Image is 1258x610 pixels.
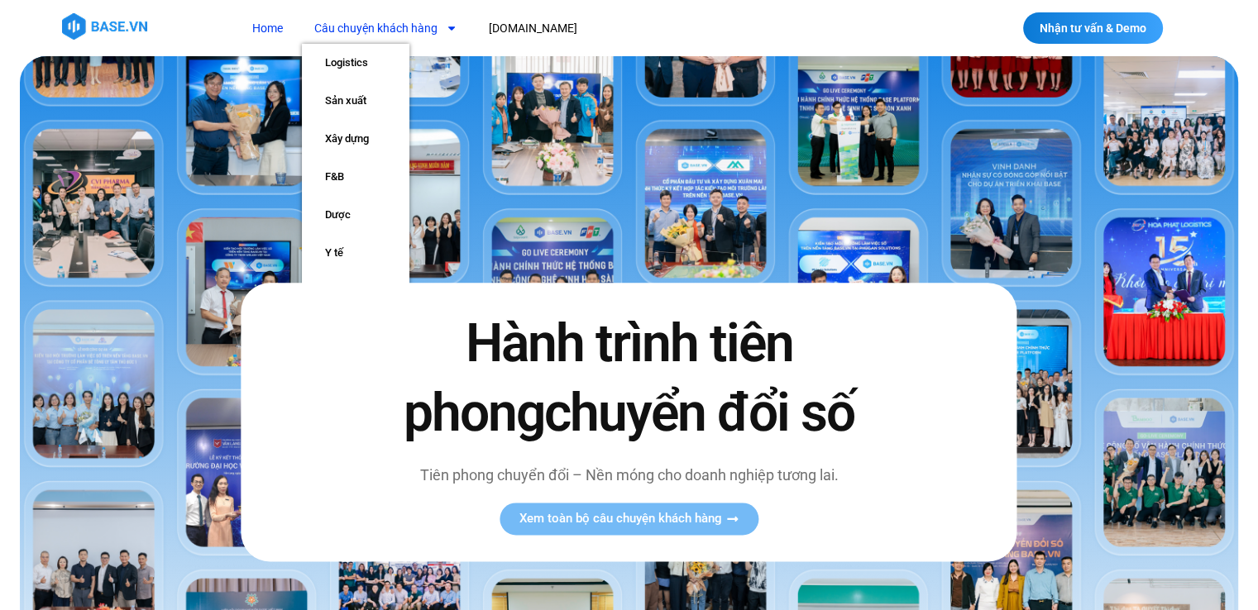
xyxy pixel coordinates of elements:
a: Giáo dục [302,272,409,310]
p: Tiên phong chuyển đổi – Nền móng cho doanh nghiệp tương lai. [368,464,889,486]
span: Xem toàn bộ câu chuyện khách hàng [519,512,722,525]
a: Câu chuyện khách hàng [302,13,470,44]
h2: Hành trình tiên phong [368,310,889,447]
a: Dược [302,196,409,234]
a: Xây dựng [302,120,409,158]
ul: Câu chuyện khách hàng [302,44,409,310]
span: chuyển đổi số [544,382,854,444]
a: Xem toàn bộ câu chuyện khách hàng [500,503,758,535]
a: Sản xuất [302,82,409,120]
a: F&B [302,158,409,196]
a: Y tế [302,234,409,272]
nav: Menu [240,13,881,44]
a: Nhận tư vấn & Demo [1023,12,1163,44]
a: Logistics [302,44,409,82]
a: [DOMAIN_NAME] [476,13,590,44]
span: Nhận tư vấn & Demo [1040,22,1146,34]
a: Home [240,13,295,44]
